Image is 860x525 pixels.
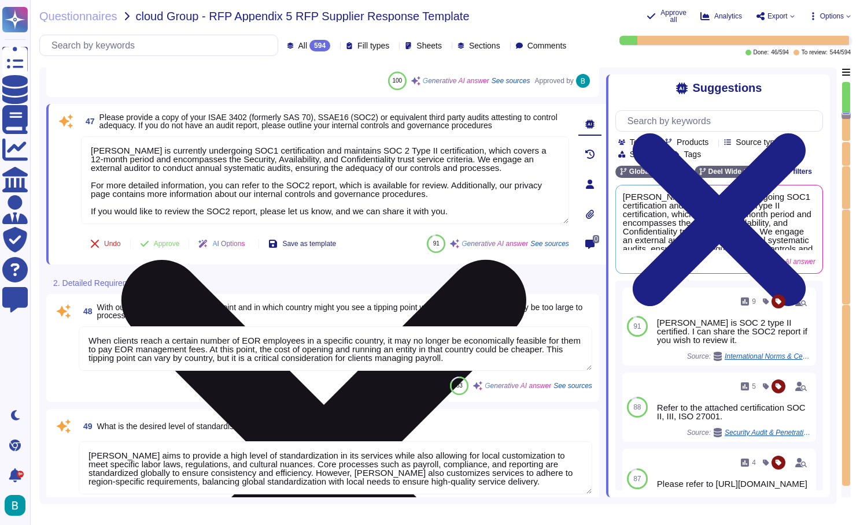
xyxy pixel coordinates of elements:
[53,279,145,287] span: 2. Detailed Requirements
[576,74,590,88] img: user
[456,382,463,389] span: 83
[81,117,95,125] span: 47
[81,136,569,224] textarea: [PERSON_NAME] is currently undergoing SOC1 certification and maintains SOC 2 Type II certificatio...
[309,40,330,51] div: 594
[136,10,470,22] span: cloud Group - RFP Appendix 5 RFP Supplier Response Template
[2,493,34,518] button: user
[423,77,489,84] span: Generative AI answer
[357,42,389,50] span: Fill types
[492,77,530,84] span: See sources
[79,307,93,315] span: 48
[633,323,641,330] span: 91
[469,42,500,50] span: Sections
[820,13,844,20] span: Options
[767,13,788,20] span: Export
[79,422,93,430] span: 49
[298,42,308,50] span: All
[79,326,592,371] textarea: When clients reach a certain number of EOR employees in a specific country, it may no longer be e...
[39,10,117,22] span: Questionnaires
[433,240,440,247] span: 91
[633,404,641,411] span: 88
[392,77,402,84] span: 100
[633,475,641,482] span: 87
[647,9,686,23] button: Approve all
[714,13,742,20] span: Analytics
[657,403,811,420] div: Refer to the attached certification SOC II, III, ISO 27001.
[802,50,828,55] span: To review:
[754,50,769,55] span: Done:
[771,50,789,55] span: 46 / 594
[534,77,573,84] span: Approved by
[687,428,811,437] span: Source:
[700,12,742,21] button: Analytics
[657,479,811,488] div: Please refer to [URL][DOMAIN_NAME]
[725,429,811,436] span: Security Audit & Penetration test
[752,383,756,390] span: 5
[593,235,599,243] span: 0
[553,382,592,389] span: See sources
[660,9,686,23] span: Approve all
[830,50,851,55] span: 544 / 594
[527,42,567,50] span: Comments
[99,113,558,130] span: Please provide a copy of your ISAE 3402 (formerly SAS 70), SSAE16 (SOC2) or equivalent third part...
[17,471,24,478] div: 9+
[5,495,25,516] img: user
[752,459,756,466] span: 4
[622,111,822,131] input: Search by keywords
[46,35,278,55] input: Search by keywords
[416,42,442,50] span: Sheets
[79,441,592,494] textarea: [PERSON_NAME] aims to provide a high level of standardization in its services while also allowing...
